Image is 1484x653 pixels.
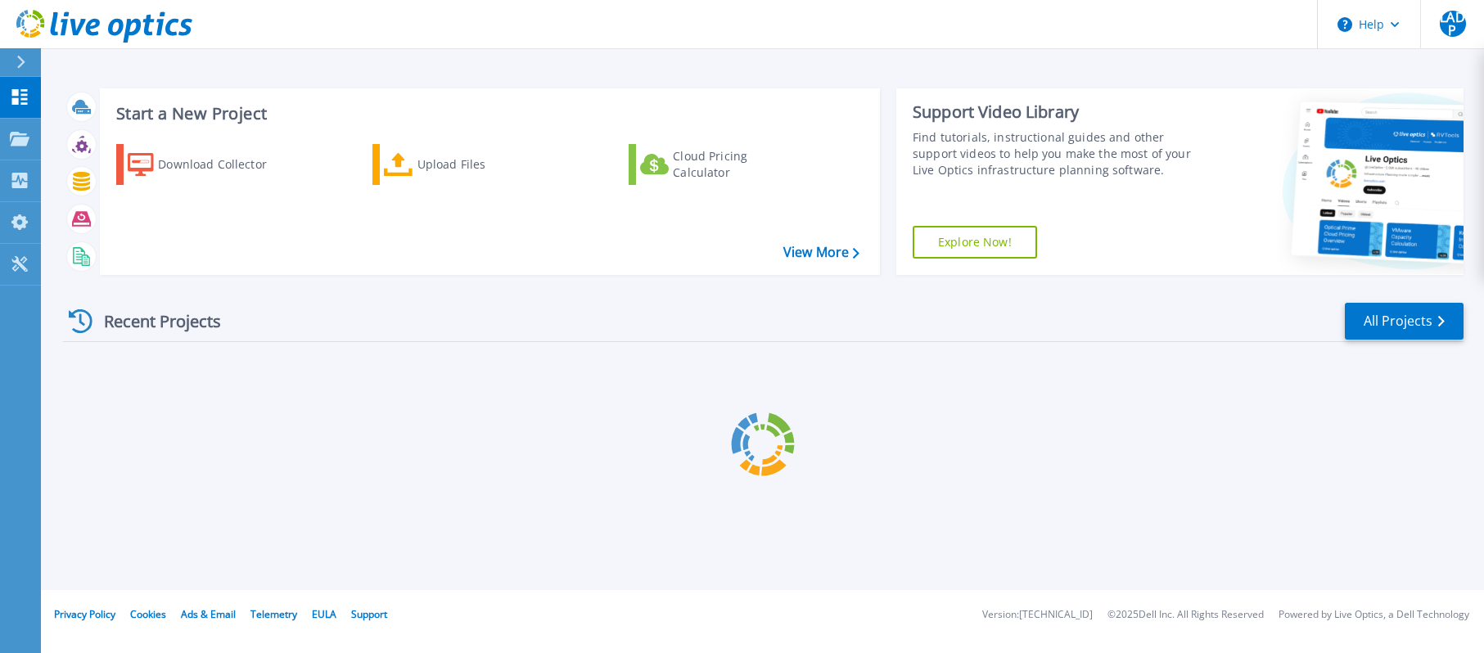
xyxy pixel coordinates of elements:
[1107,610,1264,620] li: © 2025 Dell Inc. All Rights Reserved
[63,301,243,341] div: Recent Projects
[158,148,289,181] div: Download Collector
[372,144,555,185] a: Upload Files
[629,144,811,185] a: Cloud Pricing Calculator
[54,607,115,621] a: Privacy Policy
[181,607,236,621] a: Ads & Email
[312,607,336,621] a: EULA
[913,226,1037,259] a: Explore Now!
[351,607,387,621] a: Support
[913,129,1201,178] div: Find tutorials, instructional guides and other support videos to help you make the most of your L...
[913,101,1201,123] div: Support Video Library
[130,607,166,621] a: Cookies
[1345,303,1464,340] a: All Projects
[1279,610,1469,620] li: Powered by Live Optics, a Dell Technology
[116,144,299,185] a: Download Collector
[673,148,804,181] div: Cloud Pricing Calculator
[982,610,1093,620] li: Version: [TECHNICAL_ID]
[116,105,859,123] h3: Start a New Project
[783,245,859,260] a: View More
[417,148,548,181] div: Upload Files
[250,607,297,621] a: Telemetry
[1440,11,1466,37] span: LADP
